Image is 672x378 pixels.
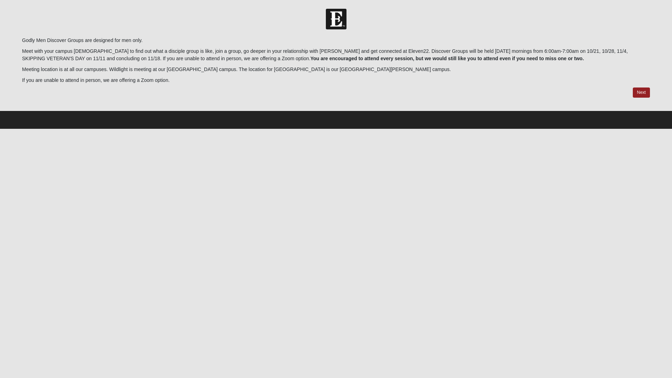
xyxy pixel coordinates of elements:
p: Meeting location is at all our campuses. Wildlight is meeting at our [GEOGRAPHIC_DATA] campus. Th... [22,66,650,73]
p: If you are unable to attend in person, we are offering a Zoom option. [22,77,650,84]
a: Next [633,87,650,98]
p: Godly Men Discover Groups are designed for men only. [22,37,650,44]
p: Meet with your campus [DEMOGRAPHIC_DATA] to find out what a disciple group is like, join a group,... [22,48,650,62]
b: You are encouraged to attend every session, but we would still like you to attend even if you nee... [310,56,584,61]
img: Church of Eleven22 Logo [326,9,346,29]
